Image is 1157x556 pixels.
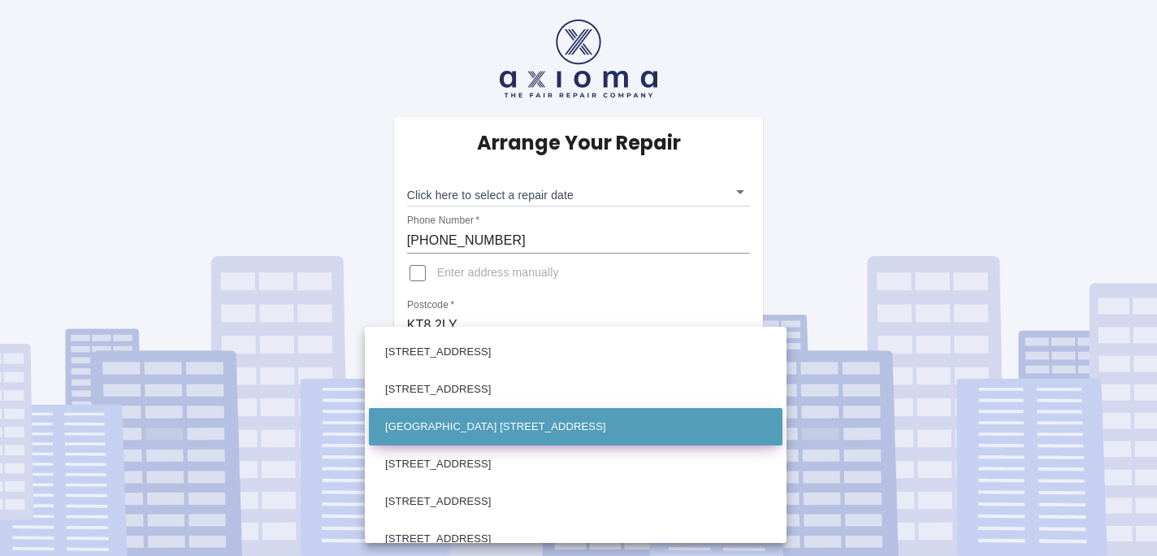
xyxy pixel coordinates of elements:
li: [STREET_ADDRESS] [369,445,782,483]
li: [STREET_ADDRESS] [369,333,782,371]
li: [STREET_ADDRESS] [369,483,782,520]
li: [GEOGRAPHIC_DATA] [STREET_ADDRESS] [369,408,782,445]
li: [STREET_ADDRESS] [369,371,782,408]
